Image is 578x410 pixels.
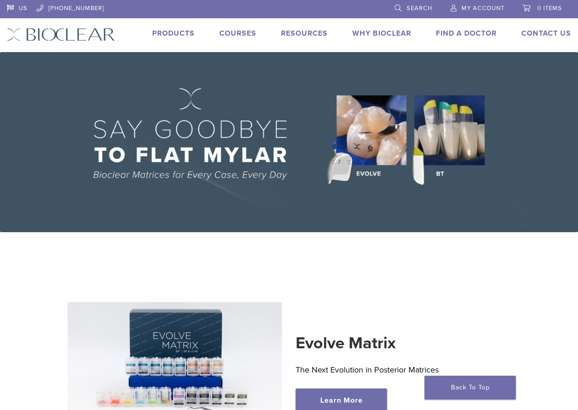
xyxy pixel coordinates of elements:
p: The Next Evolution in Posterior Matrices [296,363,510,377]
a: Resources [281,29,328,38]
span: My Account [461,5,504,12]
span: 0 items [537,5,562,12]
a: Courses [219,29,256,38]
a: Why Bioclear [352,29,411,38]
img: Bioclear [7,28,115,41]
a: Back To Top [424,376,516,399]
a: Products [152,29,195,38]
a: Find A Doctor [436,29,497,38]
h2: Evolve Matrix [296,332,510,354]
span: Search [407,5,432,12]
a: Contact Us [521,29,571,38]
